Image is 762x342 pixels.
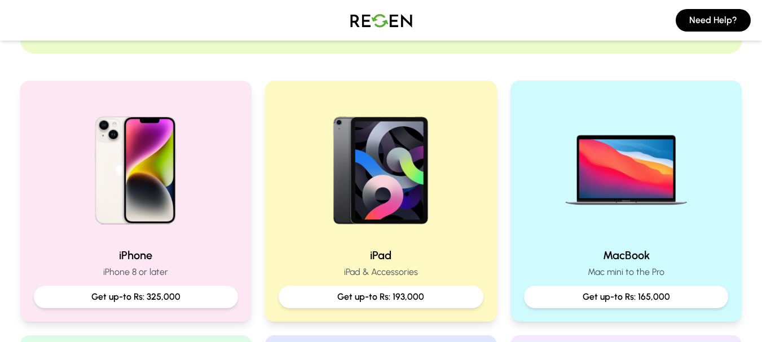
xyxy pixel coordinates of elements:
[676,9,751,32] button: Need Help?
[524,265,729,279] p: Mac mini to the Pro
[342,5,421,36] img: Logo
[279,247,483,263] h2: iPad
[43,290,230,304] p: Get up-to Rs: 325,000
[554,94,698,238] img: MacBook
[279,265,483,279] p: iPad & Accessories
[533,290,720,304] p: Get up-to Rs: 165,000
[64,94,208,238] img: iPhone
[309,94,453,238] img: iPad
[34,265,239,279] p: iPhone 8 or later
[524,247,729,263] h2: MacBook
[34,247,239,263] h2: iPhone
[288,290,474,304] p: Get up-to Rs: 193,000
